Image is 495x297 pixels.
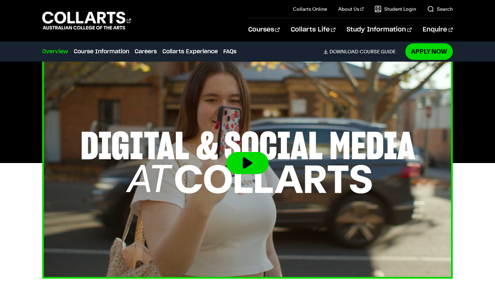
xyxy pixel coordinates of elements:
a: Overview [42,47,68,56]
a: Collarts Life [291,18,335,41]
div: Go to homepage [42,11,131,30]
a: Collarts Experience [162,47,218,56]
a: Courses [248,18,280,41]
a: DownloadCourse Guide [323,48,401,55]
a: FAQs [223,47,236,56]
a: Careers [135,47,157,56]
a: Apply Now [405,43,453,60]
a: Collarts Online [293,6,327,12]
span: Download [330,48,358,55]
a: Student Login [375,6,416,12]
a: Study Information [346,18,412,41]
a: Search [427,6,453,12]
a: About Us [338,6,364,12]
a: Course Information [74,47,129,56]
a: Enquire [423,18,453,41]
